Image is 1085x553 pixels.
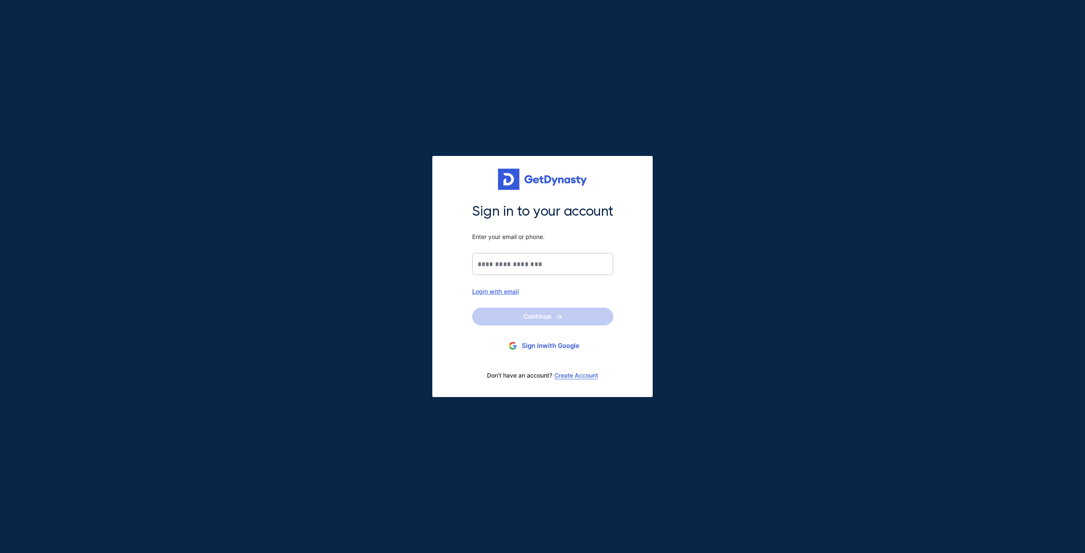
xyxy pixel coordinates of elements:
[554,372,598,379] a: Create Account
[472,203,613,220] span: Sign in to your account
[472,338,613,354] button: Sign inwith Google
[472,233,613,241] span: Enter your email or phone.
[472,288,613,295] div: Login with email
[498,169,587,190] img: Get started for free with Dynasty Trust Company
[472,367,613,384] div: Don’t have an account?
